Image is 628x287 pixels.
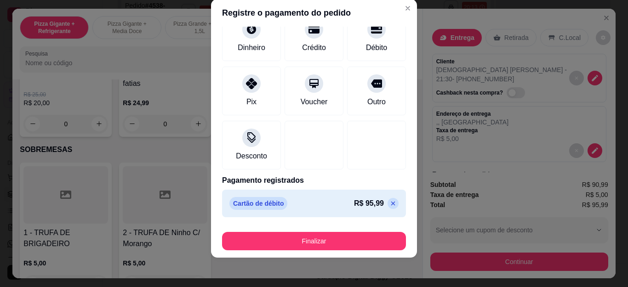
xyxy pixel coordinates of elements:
[246,96,257,107] div: Pix
[222,232,406,250] button: Finalizar
[301,96,328,107] div: Voucher
[367,96,386,107] div: Outro
[354,198,384,209] p: R$ 95,99
[302,42,326,53] div: Crédito
[400,1,415,16] button: Close
[366,42,387,53] div: Débito
[222,175,406,186] p: Pagamento registrados
[236,151,267,162] div: Desconto
[229,197,287,210] p: Cartão de débito
[238,42,265,53] div: Dinheiro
